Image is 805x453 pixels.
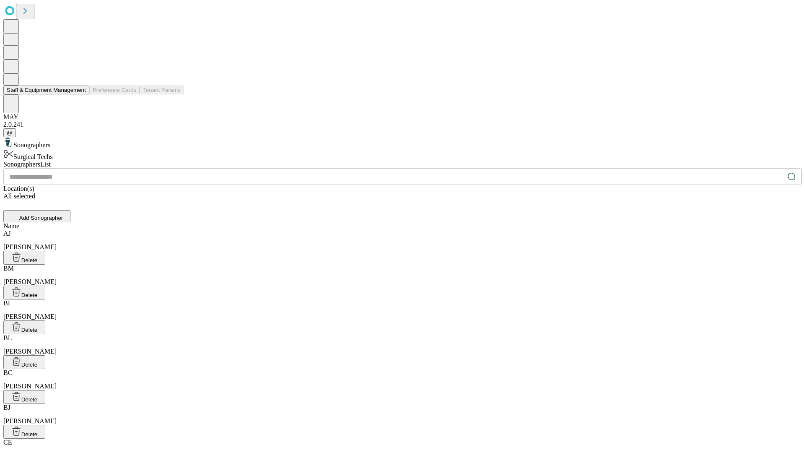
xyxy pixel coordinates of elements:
[3,230,802,251] div: [PERSON_NAME]
[3,286,45,299] button: Delete
[3,265,14,272] span: BM
[3,404,10,411] span: BJ
[3,113,802,121] div: MAY
[21,431,38,437] span: Delete
[21,362,38,368] span: Delete
[3,425,45,439] button: Delete
[3,128,16,137] button: @
[3,121,802,128] div: 2.0.241
[3,193,802,200] div: All selected
[21,292,38,298] span: Delete
[3,439,12,446] span: CE
[3,334,802,355] div: [PERSON_NAME]
[3,299,802,320] div: [PERSON_NAME]
[140,86,184,94] button: Tenant Params
[3,161,802,168] div: Sonographers List
[89,86,140,94] button: Preference Cards
[3,404,802,425] div: [PERSON_NAME]
[3,369,12,376] span: BC
[3,137,802,149] div: Sonographers
[3,230,11,237] span: AJ
[3,334,12,341] span: BL
[3,222,802,230] div: Name
[3,265,802,286] div: [PERSON_NAME]
[3,320,45,334] button: Delete
[3,210,70,222] button: Add Sonographer
[3,251,45,265] button: Delete
[3,355,45,369] button: Delete
[21,396,38,403] span: Delete
[21,257,38,263] span: Delete
[3,369,802,390] div: [PERSON_NAME]
[3,86,89,94] button: Staff & Equipment Management
[3,299,10,307] span: BI
[7,130,13,136] span: @
[21,327,38,333] span: Delete
[3,185,34,192] span: Location(s)
[3,149,802,161] div: Surgical Techs
[19,215,63,221] span: Add Sonographer
[3,390,45,404] button: Delete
